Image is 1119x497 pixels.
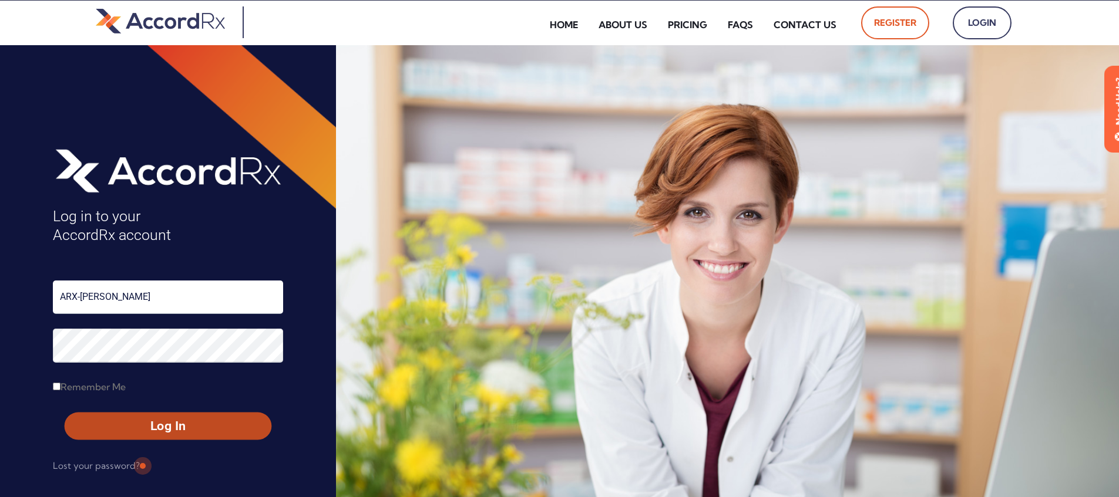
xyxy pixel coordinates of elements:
a: Login [953,6,1012,39]
input: Username or Email Address [53,280,283,314]
button: Log In [65,413,271,440]
a: Contact Us [765,11,845,38]
img: default-logo [96,6,225,35]
a: FAQs [719,11,762,38]
span: Login [966,13,999,32]
a: Register [861,6,929,39]
img: AccordRx_logo_header_white [53,145,283,195]
h4: Log in to your AccordRx account [53,207,283,245]
span: Log In [75,418,261,435]
a: Home [541,11,587,38]
a: Lost your password? [53,457,140,475]
span: Register [874,13,916,32]
input: Remember Me [53,383,61,390]
label: Remember Me [53,377,126,396]
a: About Us [590,11,656,38]
a: Pricing [659,11,716,38]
